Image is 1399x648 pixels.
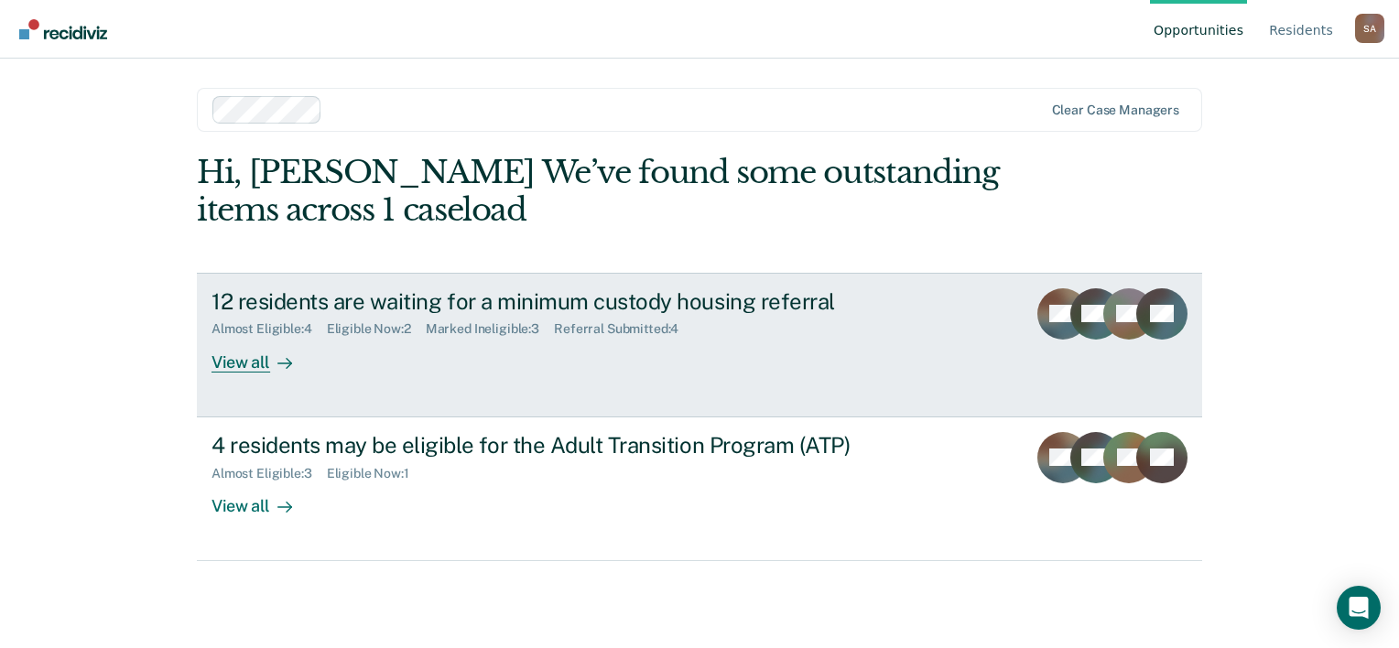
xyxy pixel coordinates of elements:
div: 4 residents may be eligible for the Adult Transition Program (ATP) [211,432,854,459]
div: Eligible Now : 2 [327,321,426,337]
div: Open Intercom Messenger [1337,586,1381,630]
div: View all [211,481,314,516]
div: Almost Eligible : 3 [211,466,327,481]
div: Eligible Now : 1 [327,466,424,481]
div: Marked Ineligible : 3 [426,321,554,337]
div: S A [1355,14,1384,43]
div: Referral Submitted : 4 [554,321,693,337]
a: 4 residents may be eligible for the Adult Transition Program (ATP)Almost Eligible:3Eligible Now:1... [197,417,1202,561]
a: 12 residents are waiting for a minimum custody housing referralAlmost Eligible:4Eligible Now:2Mar... [197,273,1202,417]
img: Recidiviz [19,19,107,39]
button: Profile dropdown button [1355,14,1384,43]
div: 12 residents are waiting for a minimum custody housing referral [211,288,854,315]
div: Clear case managers [1052,103,1179,118]
div: Almost Eligible : 4 [211,321,327,337]
div: View all [211,337,314,373]
div: Hi, [PERSON_NAME] We’ve found some outstanding items across 1 caseload [197,154,1001,229]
